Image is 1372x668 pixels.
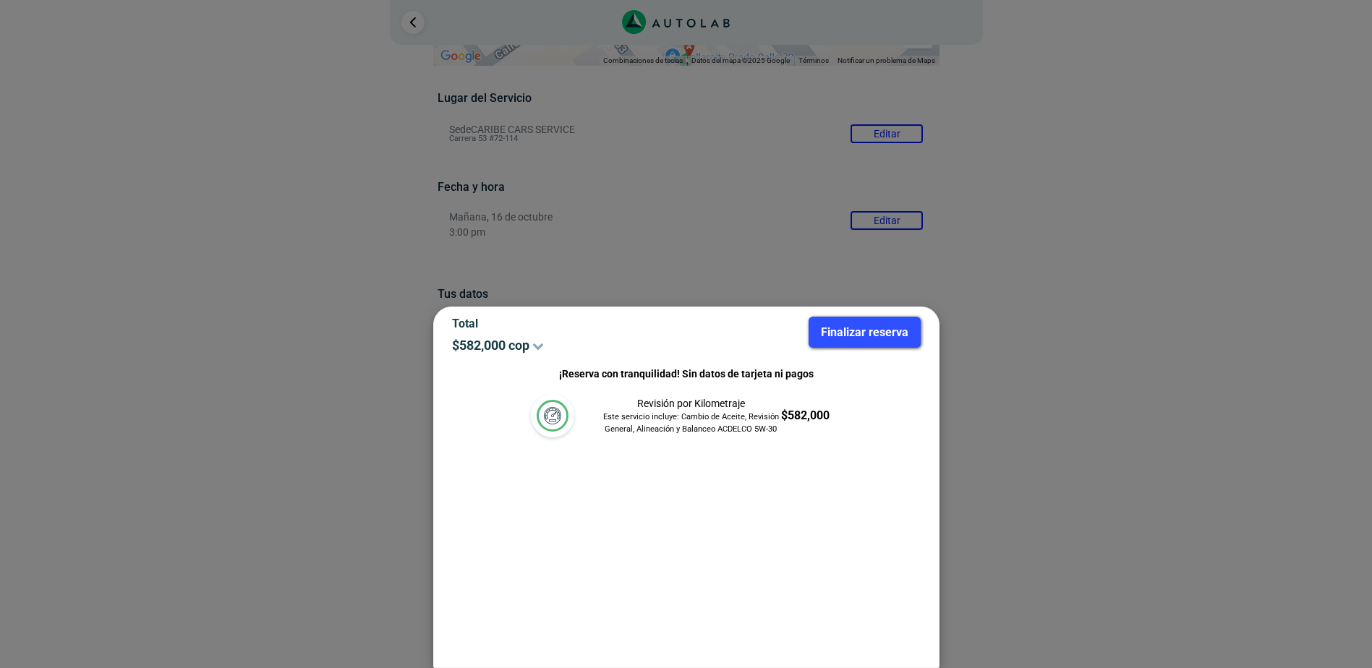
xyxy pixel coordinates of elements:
[809,317,921,348] button: Finalizar reserva
[781,407,830,424] p: $ 582,000
[452,338,676,353] p: $ 582,000 cop
[537,400,568,432] img: revision_por_kilometraje-v3.svg
[601,411,781,436] span: Este servicio incluye: Cambio de Aceite, Revisión General, Alineación y Balanceo ACDELCO 5W-30
[452,317,676,330] p: Total
[452,366,921,382] p: ¡Reserva con tranquilidad! Sin datos de tarjeta ni pagos
[601,396,781,411] p: Revisión por Kilometraje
